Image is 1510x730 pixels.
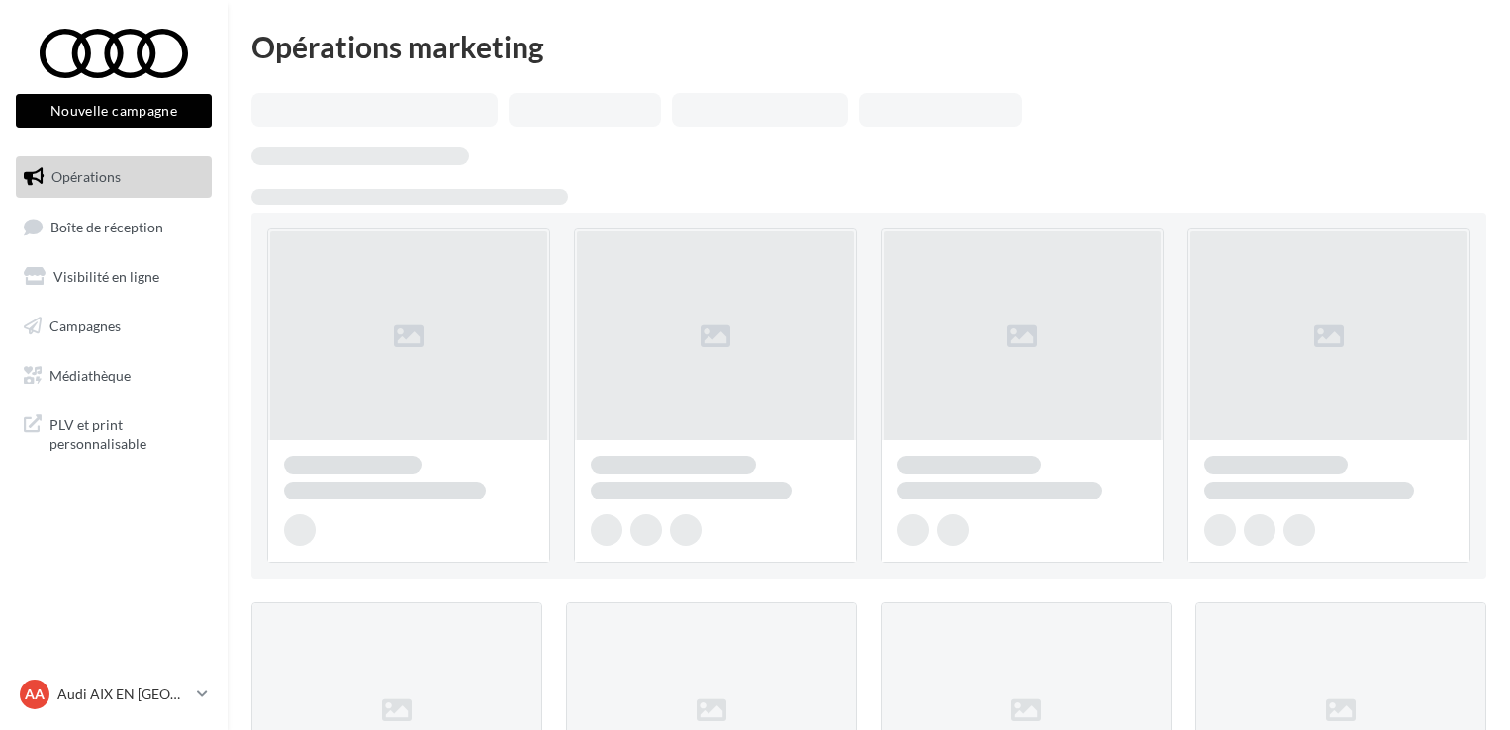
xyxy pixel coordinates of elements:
button: Nouvelle campagne [16,94,212,128]
span: Médiathèque [49,366,131,383]
div: Opérations marketing [251,32,1486,61]
span: Campagnes [49,318,121,334]
a: Médiathèque [12,355,216,397]
span: PLV et print personnalisable [49,411,204,454]
a: Boîte de réception [12,206,216,248]
a: AA Audi AIX EN [GEOGRAPHIC_DATA] [16,676,212,713]
a: Campagnes [12,306,216,347]
p: Audi AIX EN [GEOGRAPHIC_DATA] [57,684,189,704]
span: Visibilité en ligne [53,268,159,285]
a: Visibilité en ligne [12,256,216,298]
a: Opérations [12,156,216,198]
a: PLV et print personnalisable [12,404,216,462]
span: Boîte de réception [50,218,163,234]
span: AA [25,684,45,704]
span: Opérations [51,168,121,185]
